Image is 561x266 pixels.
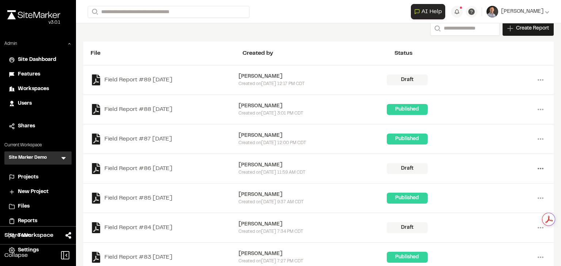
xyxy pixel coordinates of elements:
[411,4,445,19] button: Open AI Assistant
[9,85,67,93] a: Workspaces
[18,173,38,181] span: Projects
[9,100,67,108] a: Users
[18,100,32,108] span: Users
[7,10,60,19] img: rebrand.png
[4,142,72,149] p: Current Workspace
[88,6,101,18] button: Search
[9,173,67,181] a: Projects
[18,85,49,93] span: Workspaces
[238,191,386,199] div: [PERSON_NAME]
[238,228,386,235] div: Created on [DATE] 7:34 PM CDT
[430,21,443,36] button: Search
[501,8,543,16] span: [PERSON_NAME]
[91,49,243,58] div: File
[486,6,549,18] button: [PERSON_NAME]
[9,122,67,130] a: Shares
[18,56,56,64] span: Site Dashboard
[243,49,394,58] div: Created by
[238,110,386,117] div: Created on [DATE] 3:01 PM CDT
[238,73,386,81] div: [PERSON_NAME]
[91,163,238,174] a: Field Report #86 [DATE]
[411,4,448,19] div: Open AI Assistant
[4,251,28,260] span: Collapse
[9,154,47,162] h3: Site Marker Demo
[238,220,386,228] div: [PERSON_NAME]
[9,56,67,64] a: Site Dashboard
[387,134,428,144] div: Published
[387,163,428,174] div: Draft
[9,70,67,78] a: Features
[4,231,53,240] span: Share Workspace
[387,222,428,233] div: Draft
[421,7,442,16] span: AI Help
[4,41,17,47] p: Admin
[394,49,546,58] div: Status
[238,258,386,265] div: Created on [DATE] 7:27 PM CDT
[238,102,386,110] div: [PERSON_NAME]
[18,217,37,225] span: Reports
[238,161,386,169] div: [PERSON_NAME]
[7,19,60,26] div: Oh geez...please don't...
[91,134,238,144] a: Field Report #87 [DATE]
[238,132,386,140] div: [PERSON_NAME]
[18,122,35,130] span: Shares
[18,70,40,78] span: Features
[91,252,238,263] a: Field Report #83 [DATE]
[18,188,49,196] span: New Project
[238,250,386,258] div: [PERSON_NAME]
[387,104,428,115] div: Published
[238,81,386,87] div: Created on [DATE] 12:17 PM CDT
[387,74,428,85] div: Draft
[238,169,386,176] div: Created on [DATE] 11:59 AM CDT
[91,104,238,115] a: Field Report #88 [DATE]
[18,203,30,211] span: Files
[9,203,67,211] a: Files
[516,24,549,32] span: Create Report
[387,252,428,263] div: Published
[9,217,67,225] a: Reports
[9,188,67,196] a: New Project
[238,140,386,146] div: Created on [DATE] 12:00 PM CDT
[238,199,386,205] div: Created on [DATE] 9:37 AM CDT
[387,193,428,204] div: Published
[91,222,238,233] a: Field Report #84 [DATE]
[486,6,498,18] img: User
[91,193,238,204] a: Field Report #85 [DATE]
[91,74,238,85] a: Field Report #89 [DATE]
